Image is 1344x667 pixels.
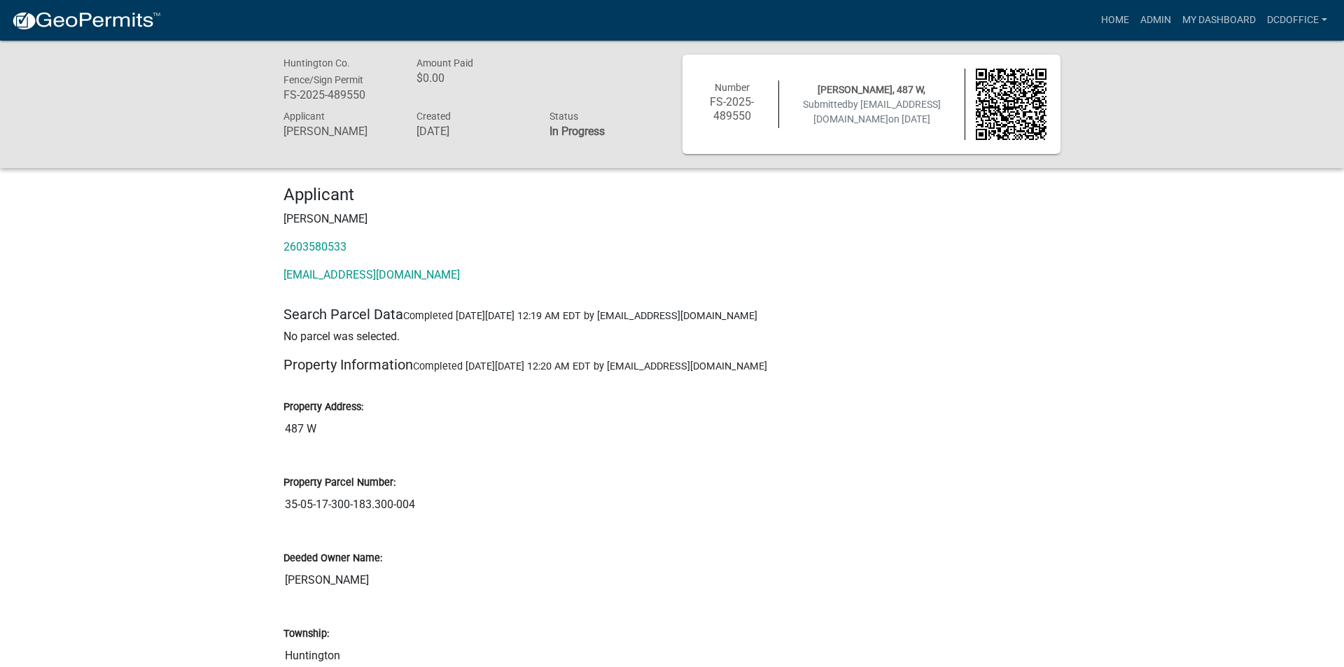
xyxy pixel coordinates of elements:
[283,111,325,122] span: Applicant
[1135,7,1177,34] a: Admin
[813,99,941,125] span: by [EMAIL_ADDRESS][DOMAIN_NAME]
[403,310,757,322] span: Completed [DATE][DATE] 12:19 AM EDT by [EMAIL_ADDRESS][DOMAIN_NAME]
[283,328,1060,345] p: No parcel was selected.
[283,478,395,488] label: Property Parcel Number:
[283,402,363,412] label: Property Address:
[283,554,382,563] label: Deeded Owner Name:
[1095,7,1135,34] a: Home
[416,125,528,138] h6: [DATE]
[549,111,578,122] span: Status
[283,57,363,85] span: Huntington Co. Fence/Sign Permit
[976,69,1047,140] img: QR code
[283,629,329,639] label: Township:
[416,71,528,85] h6: $0.00
[283,356,1060,373] h5: Property Information
[549,125,605,138] strong: In Progress
[283,88,395,101] h6: FS-2025-489550
[715,82,750,93] span: Number
[818,84,925,95] span: [PERSON_NAME], 487 W,
[696,95,768,122] h6: FS-2025-489550
[283,268,460,281] a: [EMAIL_ADDRESS][DOMAIN_NAME]
[283,306,1060,323] h5: Search Parcel Data
[1177,7,1261,34] a: My Dashboard
[283,125,395,138] h6: [PERSON_NAME]
[413,360,767,372] span: Completed [DATE][DATE] 12:20 AM EDT by [EMAIL_ADDRESS][DOMAIN_NAME]
[283,185,1060,205] h4: Applicant
[283,240,346,253] a: 2603580533
[803,99,941,125] span: Submitted on [DATE]
[416,111,451,122] span: Created
[283,211,1060,227] p: [PERSON_NAME]
[416,57,473,69] span: Amount Paid
[1261,7,1333,34] a: DCDOffice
